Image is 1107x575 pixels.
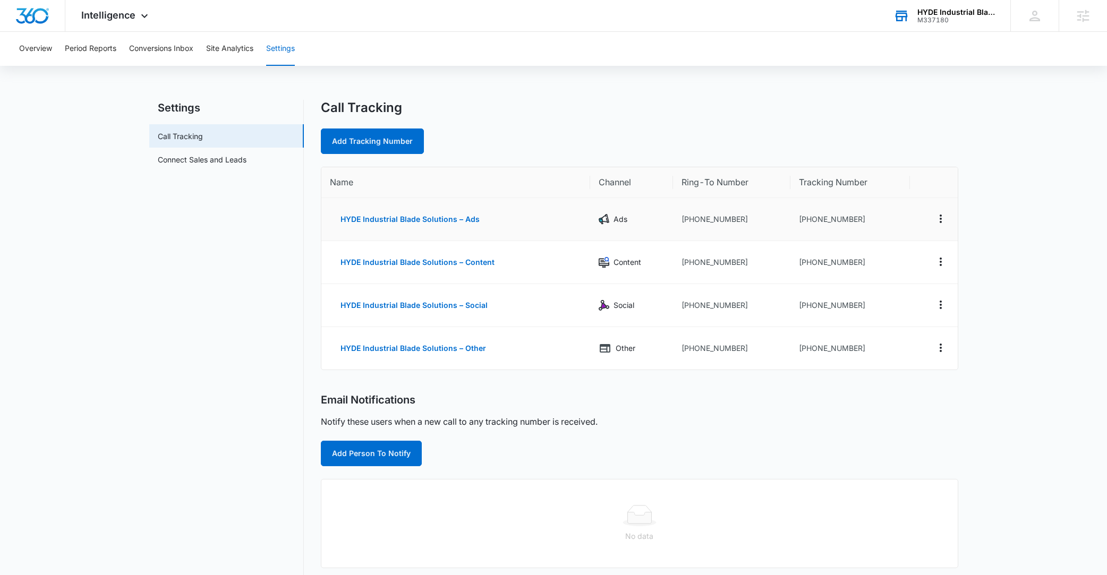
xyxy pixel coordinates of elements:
p: Ads [614,213,627,225]
a: Add Tracking Number [321,128,424,154]
a: Connect Sales and Leads [158,154,246,165]
td: [PHONE_NUMBER] [673,241,790,284]
button: Add Person To Notify [321,441,422,466]
td: [PHONE_NUMBER] [790,198,910,241]
button: HYDE Industrial Blade Solutions – Other [330,336,497,361]
th: Name [321,167,590,198]
td: [PHONE_NUMBER] [790,241,910,284]
img: Ads [599,214,609,225]
span: Intelligence [81,10,135,21]
p: Social [614,299,634,311]
button: Actions [932,339,949,356]
h2: Email Notifications [321,393,415,407]
img: Social [599,300,609,311]
button: Settings [266,32,295,66]
td: [PHONE_NUMBER] [790,327,910,370]
td: [PHONE_NUMBER] [673,284,790,327]
h1: Call Tracking [321,100,402,116]
button: Conversions Inbox [129,32,193,66]
div: account name [917,8,995,16]
p: Other [616,342,635,354]
td: [PHONE_NUMBER] [673,327,790,370]
a: Call Tracking [158,131,203,142]
button: HYDE Industrial Blade Solutions – Content [330,250,505,275]
th: Tracking Number [790,167,910,198]
th: Channel [590,167,674,198]
button: Actions [932,253,949,270]
button: Actions [932,296,949,313]
img: Content [599,257,609,268]
p: Content [614,256,641,268]
button: Period Reports [65,32,116,66]
button: Actions [932,210,949,227]
h2: Settings [149,100,304,116]
p: Notify these users when a new call to any tracking number is received. [321,415,598,428]
td: [PHONE_NUMBER] [673,198,790,241]
td: [PHONE_NUMBER] [790,284,910,327]
th: Ring-To Number [673,167,790,198]
button: Site Analytics [206,32,253,66]
button: Overview [19,32,52,66]
button: HYDE Industrial Blade Solutions – Ads [330,207,490,232]
div: No data [330,530,949,542]
div: account id [917,16,995,24]
button: HYDE Industrial Blade Solutions – Social [330,293,498,318]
